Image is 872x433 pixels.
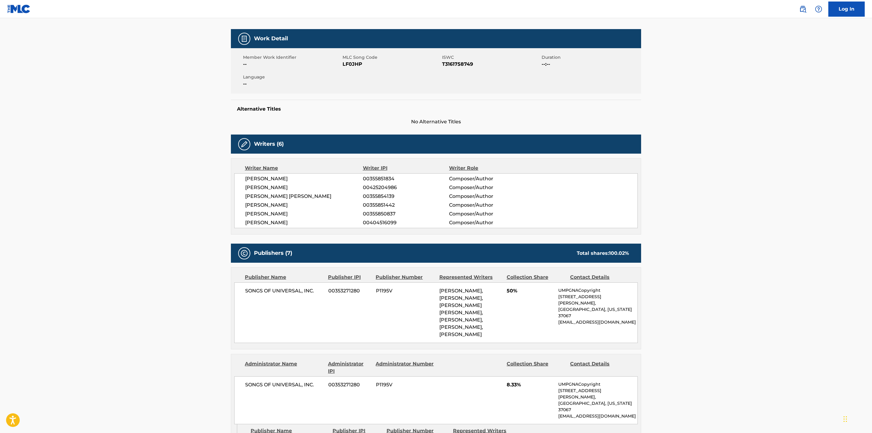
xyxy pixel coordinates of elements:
span: [PERSON_NAME] [PERSON_NAME] [245,193,363,200]
img: Work Detail [241,35,248,42]
span: [PERSON_NAME] [245,210,363,218]
span: Composer/Author [449,175,528,182]
span: -- [243,61,341,68]
span: Composer/Author [449,202,528,209]
h5: Publishers (7) [254,250,292,257]
iframe: Chat Widget [842,404,872,433]
div: Contact Details [570,360,629,375]
div: Administrator IPI [328,360,371,375]
a: Public Search [797,3,809,15]
p: [EMAIL_ADDRESS][DOMAIN_NAME] [558,413,637,419]
span: Duration [542,54,640,61]
span: 100.02 % [609,250,629,256]
div: Administrator Name [245,360,323,375]
span: 00425204986 [363,184,449,191]
div: Represented Writers [439,274,502,281]
div: Publisher IPI [328,274,371,281]
img: search [799,5,806,13]
div: Writer Name [245,165,363,172]
div: Writer Role [449,165,528,172]
span: 00353271280 [328,287,371,295]
span: LF0JHP [343,61,441,68]
span: 8.33% [507,381,554,388]
span: [PERSON_NAME] [245,184,363,191]
span: Composer/Author [449,184,528,191]
span: 00355850837 [363,210,449,218]
span: 50% [507,287,554,295]
span: Composer/Author [449,210,528,218]
span: --:-- [542,61,640,68]
span: MLC Song Code [343,54,441,61]
div: Help [813,3,825,15]
span: SONGS OF UNIVERSAL, INC. [245,287,324,295]
span: No Alternative Titles [231,118,641,125]
span: 00355851442 [363,202,449,209]
span: 00355854139 [363,193,449,200]
span: 00353271280 [328,381,371,388]
span: 00404516099 [363,219,449,226]
span: 00355851834 [363,175,449,182]
img: Writers [241,141,248,148]
a: Log In [828,2,865,17]
span: [PERSON_NAME] [245,202,363,209]
div: Collection Share [507,274,566,281]
div: Writer IPI [363,165,449,172]
p: [STREET_ADDRESS][PERSON_NAME], [558,294,637,306]
p: [GEOGRAPHIC_DATA], [US_STATE] 37067 [558,306,637,319]
h5: Work Detail [254,35,288,42]
p: [STREET_ADDRESS][PERSON_NAME], [558,388,637,400]
span: ISWC [442,54,540,61]
span: -- [243,80,341,88]
div: Trascina [843,410,847,428]
span: P1195V [376,287,435,295]
img: MLC Logo [7,5,31,13]
span: SONGS OF UNIVERSAL, INC. [245,381,324,388]
span: Language [243,74,341,80]
div: Total shares: [577,250,629,257]
span: Composer/Author [449,193,528,200]
p: [GEOGRAPHIC_DATA], [US_STATE] 37067 [558,400,637,413]
span: [PERSON_NAME], [PERSON_NAME], [PERSON_NAME] [PERSON_NAME], [PERSON_NAME], [PERSON_NAME], [PERSON_... [439,288,483,337]
h5: Alternative Titles [237,106,635,112]
img: help [815,5,822,13]
span: Member Work Identifier [243,54,341,61]
p: UMPGNACopyright [558,381,637,388]
img: Publishers [241,250,248,257]
span: Composer/Author [449,219,528,226]
div: Administrator Number [376,360,434,375]
span: [PERSON_NAME] [245,219,363,226]
p: UMPGNACopyright [558,287,637,294]
h5: Writers (6) [254,141,284,148]
div: Contact Details [570,274,629,281]
div: Publisher Name [245,274,323,281]
span: P1195V [376,381,435,388]
span: [PERSON_NAME] [245,175,363,182]
div: Widget chat [842,404,872,433]
p: [EMAIL_ADDRESS][DOMAIN_NAME] [558,319,637,325]
div: Collection Share [507,360,566,375]
div: Publisher Number [376,274,434,281]
span: T3161758749 [442,61,540,68]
